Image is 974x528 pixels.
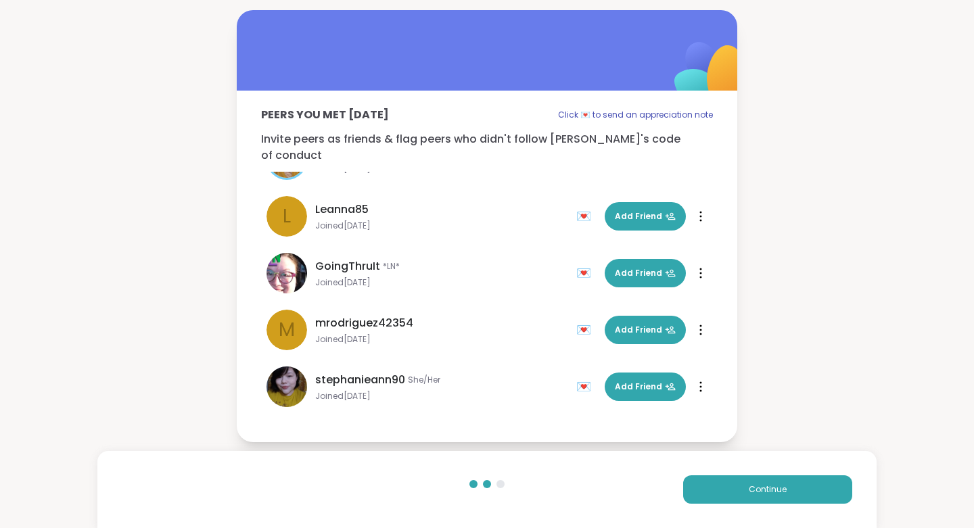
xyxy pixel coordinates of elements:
[315,372,405,388] span: stephanieann90
[261,131,713,164] p: Invite peers as friends & flag peers who didn't follow [PERSON_NAME]'s code of conduct
[315,258,380,274] span: GoingThruIt
[683,475,852,504] button: Continue
[315,315,413,331] span: mrodriguez42354
[643,7,777,141] img: ShareWell Logomark
[315,220,568,231] span: Joined [DATE]
[408,375,440,385] span: She/Her
[615,267,676,279] span: Add Friend
[576,206,597,227] div: 💌
[605,316,686,344] button: Add Friend
[315,201,369,218] span: Leanna85
[279,316,295,344] span: m
[576,319,597,341] div: 💌
[266,366,307,407] img: stephanieann90
[615,324,676,336] span: Add Friend
[576,376,597,398] div: 💌
[266,253,307,293] img: GoingThruIt
[749,483,787,496] span: Continue
[615,381,676,393] span: Add Friend
[283,202,291,231] span: L
[261,107,389,123] p: Peers you met [DATE]
[605,259,686,287] button: Add Friend
[558,107,713,123] p: Click 💌 to send an appreciation note
[315,334,568,345] span: Joined [DATE]
[315,277,568,288] span: Joined [DATE]
[605,373,686,401] button: Add Friend
[315,391,568,402] span: Joined [DATE]
[576,262,597,284] div: 💌
[605,202,686,231] button: Add Friend
[615,210,676,222] span: Add Friend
